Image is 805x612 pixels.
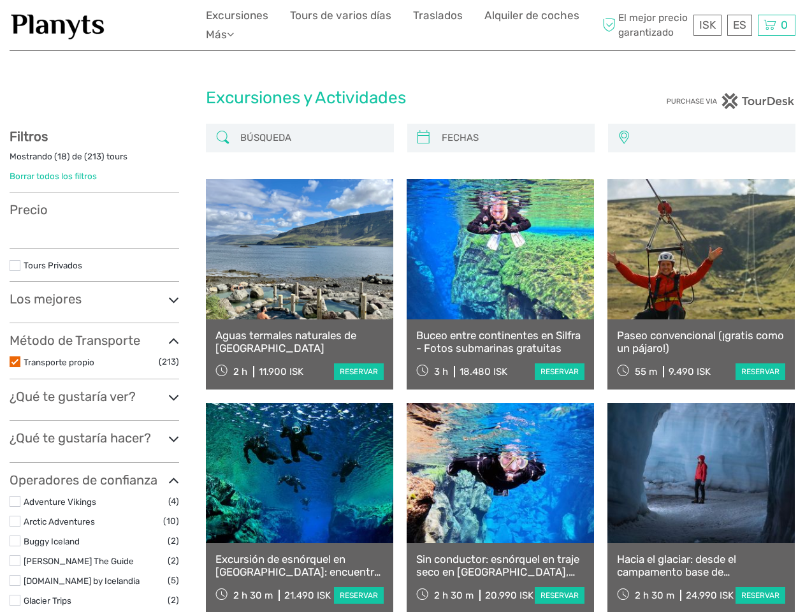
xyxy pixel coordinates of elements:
span: (213) [159,354,179,369]
div: 24.990 ISK [686,590,734,601]
a: Glacier Trips [24,595,71,606]
span: 55 m [635,366,657,377]
h3: Operadores de confianza [10,472,179,488]
a: Adventure Vikings [24,497,96,507]
a: Alquiler de coches [484,6,579,25]
a: reservar [535,363,584,380]
a: Tours Privados [24,260,82,270]
h3: ¿Qué te gustaría ver? [10,389,179,404]
div: 11.900 ISK [259,366,303,377]
a: Borrar todos los filtros [10,171,97,181]
a: [DOMAIN_NAME] by Icelandia [24,576,140,586]
a: reservar [736,587,785,604]
a: Excursión de esnórquel en [GEOGRAPHIC_DATA]: encuentro en el lugar [215,553,384,579]
a: reservar [736,363,785,380]
span: 2 h 30 m [233,590,273,601]
a: Buggy Iceland [24,536,80,546]
a: Más [206,25,234,44]
a: [PERSON_NAME] The Guide [24,556,134,566]
a: Hacia el glaciar: desde el campamento base de [GEOGRAPHIC_DATA] [617,553,785,579]
span: (10) [163,514,179,528]
a: Transporte propio [24,357,94,367]
div: 9.490 ISK [669,366,711,377]
a: Excursiones [206,6,268,25]
strong: Filtros [10,129,48,144]
span: 3 h [434,366,448,377]
span: (4) [168,494,179,509]
a: reservar [535,587,584,604]
h1: Excursiones y Actividades [206,88,599,108]
span: (2) [168,534,179,548]
div: 21.490 ISK [284,590,331,601]
span: 2 h [233,366,247,377]
h3: Método de Transporte [10,333,179,348]
a: Arctic Adventures [24,516,95,527]
span: (2) [168,593,179,608]
label: 18 [57,150,67,163]
span: 2 h 30 m [434,590,474,601]
a: Traslados [413,6,463,25]
a: reservar [334,363,384,380]
span: ISK [699,18,716,31]
input: FECHAS [437,127,588,149]
span: 0 [779,18,790,31]
span: (5) [168,573,179,588]
a: reservar [334,587,384,604]
img: PurchaseViaTourDesk.png [666,93,795,109]
div: ES [727,15,752,36]
span: (2) [168,553,179,568]
span: El mejor precio garantizado [599,11,690,39]
span: 2 h 30 m [635,590,674,601]
h3: Precio [10,202,179,217]
a: Tours de varios días [290,6,391,25]
div: 20.990 ISK [485,590,533,601]
div: Mostrando ( ) de ( ) tours [10,150,179,170]
label: 213 [87,150,101,163]
img: 1453-555b4ac7-172b-4ae9-927d-298d0724a4f4_logo_small.jpg [10,10,106,41]
a: Aguas termales naturales de [GEOGRAPHIC_DATA] [215,329,384,355]
div: 18.480 ISK [460,366,507,377]
a: Sin conductor: esnórquel en traje seco en [GEOGRAPHIC_DATA], con fotos submarinas [416,553,584,579]
h3: ¿Qué te gustaría hacer? [10,430,179,446]
input: BÚSQUEDA [235,127,387,149]
a: Buceo entre continentes en Silfra - Fotos submarinas gratuitas [416,329,584,355]
a: Paseo convencional (¡gratis como un pájaro!) [617,329,785,355]
h3: Los mejores [10,291,179,307]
